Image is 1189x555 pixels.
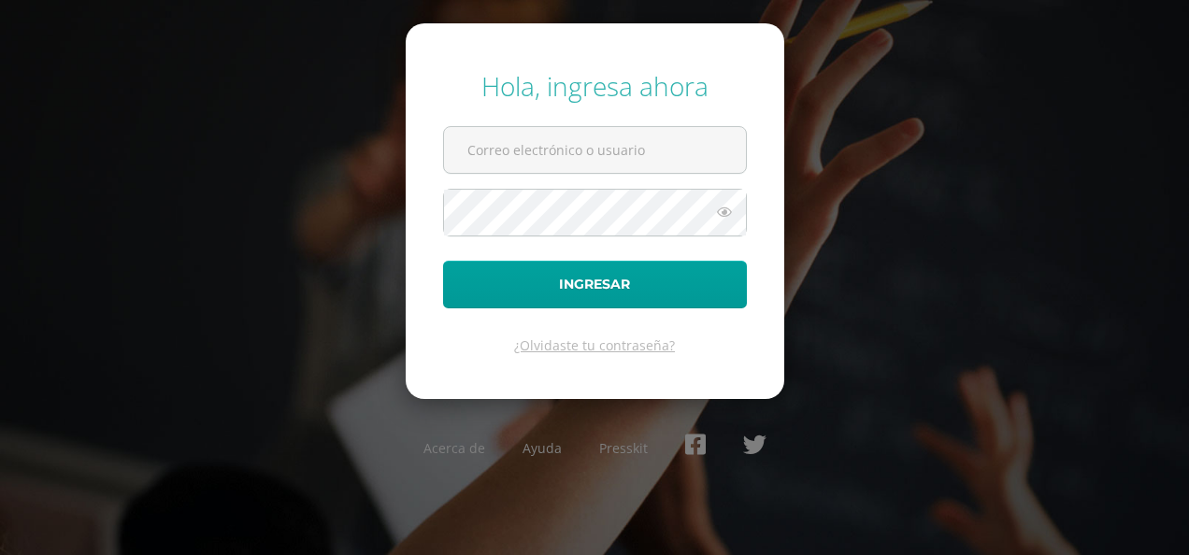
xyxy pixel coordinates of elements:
a: Presskit [599,439,648,457]
a: Ayuda [523,439,562,457]
a: Acerca de [423,439,485,457]
input: Correo electrónico o usuario [444,127,746,173]
button: Ingresar [443,261,747,308]
a: ¿Olvidaste tu contraseña? [514,336,675,354]
div: Hola, ingresa ahora [443,68,747,104]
